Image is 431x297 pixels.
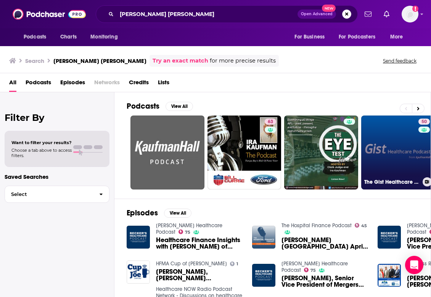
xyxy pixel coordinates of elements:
span: Healthcare Finance Insights with [PERSON_NAME] of [PERSON_NAME][GEOGRAPHIC_DATA][PERSON_NAME] [156,237,243,250]
img: John E. Hall, Jr. and Alex B. Kaufman, Hall Booth Smith, P.C. [378,264,401,287]
img: Ken Kaufman, Kaufman Hall Managing Director [127,260,150,284]
span: Want to filter your results? [11,140,72,145]
button: View All [164,209,191,218]
h3: Search [25,57,44,64]
span: 75 [310,269,316,272]
button: Show profile menu [402,6,418,22]
span: [PERSON_NAME][GEOGRAPHIC_DATA] April Hospital Flash Report [281,237,368,250]
span: 1 [236,262,238,266]
button: open menu [289,30,334,44]
a: EpisodesView All [127,208,191,218]
img: Healthcare Finance Insights with Ken Kaufman of Kaufman Hall [127,226,150,249]
span: [PERSON_NAME], [PERSON_NAME] [PERSON_NAME] Managing Director [156,268,243,281]
a: 50 [418,119,430,125]
a: HFMA Cup of Joe [156,260,227,267]
img: Adnan Qureshi, Senior Vice President, Mergers and Acquisitions at Kaufman Hall [378,226,401,249]
a: 75 [179,230,191,234]
a: 1 [230,262,238,266]
span: Monitoring [90,32,117,42]
img: User Profile [402,6,418,22]
a: Show notifications dropdown [381,8,392,21]
a: Podcasts [26,76,51,92]
input: Search podcasts, credits, & more... [117,8,298,20]
a: The Hospital Finance Podcast [281,222,352,229]
span: Logged in as jbarbour [402,6,418,22]
span: Open Advanced [301,12,333,16]
a: Healthcare Finance Insights with Ken Kaufman of Kaufman Hall [156,237,243,250]
button: Send feedback [381,58,419,64]
a: All [9,76,16,92]
a: 63 [265,119,276,125]
h2: Podcasts [127,101,159,111]
svg: Email not verified [412,6,418,12]
a: PodcastsView All [127,101,193,111]
span: New [322,5,336,12]
div: Search podcasts, credits, & more... [96,5,358,23]
span: More [390,32,403,42]
span: 45 [361,224,367,228]
span: Podcasts [24,32,46,42]
span: For Business [294,32,325,42]
button: Select [5,186,109,203]
a: Becker’s Healthcare Podcast [281,260,348,273]
span: for more precise results [210,56,276,65]
span: 75 [185,231,190,234]
a: Show notifications dropdown [362,8,375,21]
h2: Filter By [5,112,109,123]
button: Open AdvancedNew [298,10,336,19]
a: 75 [304,268,316,272]
button: View All [166,102,193,111]
h3: The Gist Healthcare Podcast [364,179,420,185]
a: Charts [55,30,81,44]
span: 63 [268,118,273,126]
span: Choose a tab above to access filters. [11,148,72,158]
span: 50 [421,118,427,126]
a: 45 [355,223,367,228]
button: open menu [18,30,56,44]
a: Becker’s Healthcare Podcast [156,222,222,235]
h3: [PERSON_NAME] [PERSON_NAME] [53,57,146,64]
a: Try an exact match [153,56,208,65]
a: Credits [129,76,149,92]
button: open menu [385,30,413,44]
img: Podchaser - Follow, Share and Rate Podcasts [13,7,86,21]
a: Episodes [60,76,85,92]
img: Kaufman Hall April Hospital Flash Report [252,226,275,249]
a: Kaufman Hall April Hospital Flash Report [281,237,368,250]
h2: Episodes [127,208,158,218]
a: Lists [158,76,169,92]
span: Charts [60,32,77,42]
div: Open Intercom Messenger [405,256,423,274]
a: Adnan Qureshi, Senior Vice President of Mergers and Acquisitions at Kaufman Hall [281,275,368,288]
a: 63 [207,116,281,189]
img: Adnan Qureshi, Senior Vice President of Mergers and Acquisitions at Kaufman Hall [252,264,275,287]
button: open menu [334,30,386,44]
span: Networks [94,76,120,92]
p: Saved Searches [5,173,109,180]
button: open menu [85,30,127,44]
span: For Podcasters [339,32,375,42]
a: Ken Kaufman, Kaufman Hall Managing Director [156,268,243,281]
span: [PERSON_NAME], Senior Vice President of Mergers and Acquisitions at [PERSON_NAME][GEOGRAPHIC_DATA... [281,275,368,288]
span: Select [5,192,93,197]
